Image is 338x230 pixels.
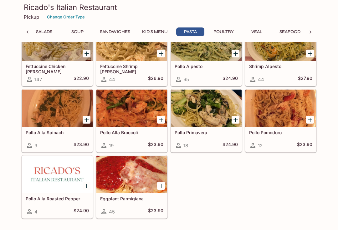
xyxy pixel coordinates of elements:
button: Soup [63,27,91,36]
a: Pollo Alla Broccoli19$23.90 [96,89,167,152]
h5: $24.90 [223,142,238,149]
span: 19 [109,143,114,149]
h5: $22.90 [74,76,89,83]
span: 18 [183,143,188,149]
button: Add Eggplant Parmigiana [157,182,165,190]
button: Salads [30,27,58,36]
div: Pollo Pomodoro [245,90,316,127]
div: Shrimp Alpesto [245,23,316,61]
a: Pollo Pomodoro12$23.90 [245,89,316,152]
button: Add Pollo Primavera [232,116,239,124]
h5: Fettuccine Shrimp [PERSON_NAME] [100,64,163,74]
a: Pollo Primavera18$24.90 [171,89,242,152]
h5: Pollo Alla Spinach [26,130,89,135]
h5: Pollo Alla Broccoli [100,130,163,135]
span: 12 [258,143,263,149]
button: Add Fettuccine Shrimp Alfredo [157,50,165,57]
h5: Pollo Primavera [175,130,238,135]
h5: Eggplant Parmigiana [100,196,163,201]
span: 44 [109,76,115,82]
h5: $26.90 [148,76,163,83]
div: Pollo Alla Broccoli [96,90,167,127]
p: Pickup [24,14,39,20]
button: Kid's Menu [139,27,171,36]
button: Add Pollo Pomodoro [306,116,314,124]
span: 45 [109,209,115,215]
button: Add Pollo Alpesto [232,50,239,57]
button: Sandwiches [96,27,134,36]
button: Add Fettuccine Chicken Alfredo [83,50,90,57]
h5: Pollo Alla Roasted Pepper [26,196,89,201]
h5: $23.90 [297,142,312,149]
h5: $24.90 [74,208,89,215]
h5: Shrimp Alpesto [249,64,312,69]
button: Add Pollo Alla Spinach [83,116,90,124]
a: Pollo Alla Roasted Pepper4$24.90 [22,155,93,218]
span: 4 [34,209,38,215]
div: Pollo Alla Spinach [22,90,93,127]
button: Poultry [209,27,238,36]
a: Pollo Alla Spinach9$23.90 [22,89,93,152]
h5: Fettuccine Chicken [PERSON_NAME] [26,64,89,74]
span: 95 [183,76,189,82]
div: Fettuccine Shrimp Alfredo [96,23,167,61]
a: Pollo Alpesto95$24.90 [171,23,242,86]
h5: $24.90 [223,76,238,83]
div: Eggplant Parmigiana [96,156,167,193]
button: Add Pollo Alla Roasted Pepper [83,182,90,190]
a: Eggplant Parmigiana45$23.90 [96,155,167,218]
h5: Pollo Alpesto [175,64,238,69]
div: Pollo Alpesto [171,23,242,61]
h5: $23.90 [148,142,163,149]
button: Add Shrimp Alpesto [306,50,314,57]
span: 9 [34,143,37,149]
a: Shrimp Alpesto44$27.90 [245,23,316,86]
div: Fettuccine Chicken Alfredo [22,23,93,61]
button: Pasta [176,27,204,36]
span: 44 [258,76,264,82]
button: Veal [243,27,271,36]
span: 147 [34,76,42,82]
div: Pollo Alla Roasted Pepper [22,156,93,193]
h5: $23.90 [74,142,89,149]
div: Pollo Primavera [171,90,242,127]
h5: $27.90 [298,76,312,83]
a: Fettuccine Shrimp [PERSON_NAME]44$26.90 [96,23,167,86]
h3: Ricado's Italian Restaurant [24,2,314,12]
a: Fettuccine Chicken [PERSON_NAME]147$22.90 [22,23,93,86]
button: Seafood [276,27,304,36]
h5: Pollo Pomodoro [249,130,312,135]
h5: $23.90 [148,208,163,215]
button: Add Pollo Alla Broccoli [157,116,165,124]
button: Change Order Type [44,12,88,22]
